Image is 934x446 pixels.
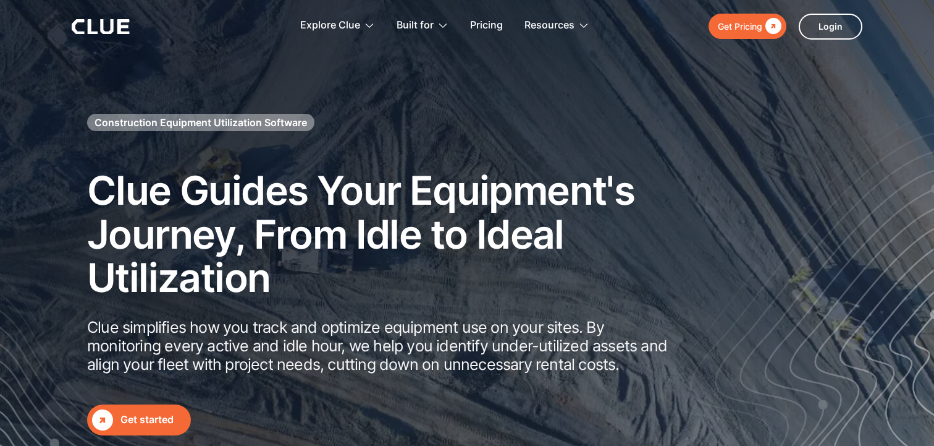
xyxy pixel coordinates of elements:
[87,405,191,435] a: Get started
[300,6,360,45] div: Explore Clue
[87,318,674,374] p: Clue simplifies how you track and optimize equipment use on your sites. By monitoring every activ...
[470,6,503,45] a: Pricing
[524,6,574,45] div: Resources
[95,116,307,129] h1: Construction Equipment Utilization Software
[762,19,781,34] div: 
[120,412,186,427] div: Get started
[87,169,674,299] h2: Clue Guides Your Equipment's Journey, From Idle to Ideal Utilization
[92,410,113,431] div: 
[397,6,434,45] div: Built for
[709,14,786,39] a: Get Pricing
[718,19,762,34] div: Get Pricing
[799,14,862,40] a: Login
